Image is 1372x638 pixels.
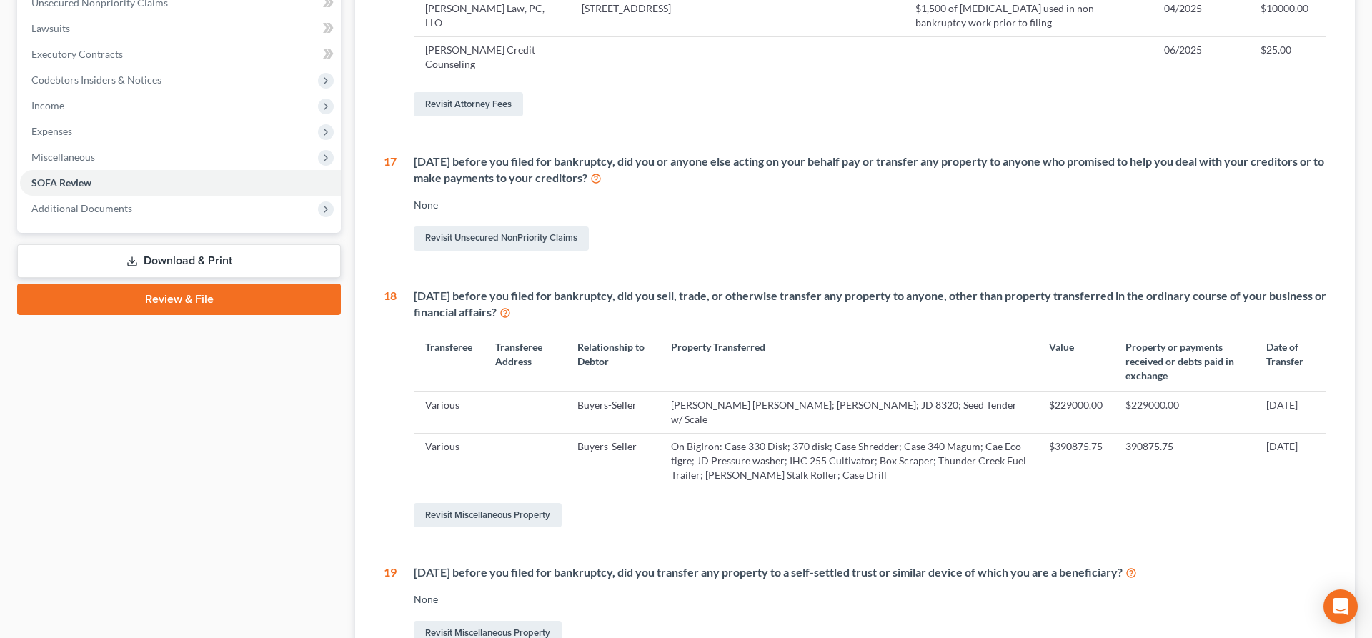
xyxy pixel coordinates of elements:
[566,392,659,433] td: Buyers-Seller
[31,99,64,111] span: Income
[20,170,341,196] a: SOFA Review
[484,332,566,392] th: Transferee Address
[20,16,341,41] a: Lawsuits
[1114,332,1255,392] th: Property or payments received or debts paid in exchange
[414,92,523,116] a: Revisit Attorney Fees
[414,433,484,489] td: Various
[17,244,341,278] a: Download & Print
[566,433,659,489] td: Buyers-Seller
[414,198,1326,212] div: None
[384,154,397,254] div: 17
[31,125,72,137] span: Expenses
[414,564,1326,581] div: [DATE] before you filed for bankruptcy, did you transfer any property to a self-settled trust or ...
[1323,589,1358,624] div: Open Intercom Messenger
[31,176,91,189] span: SOFA Review
[31,202,132,214] span: Additional Documents
[384,288,397,530] div: 18
[414,392,484,433] td: Various
[17,284,341,315] a: Review & File
[414,154,1326,186] div: [DATE] before you filed for bankruptcy, did you or anyone else acting on your behalf pay or trans...
[1249,36,1326,78] td: $25.00
[31,151,95,163] span: Miscellaneous
[1114,433,1255,489] td: 390875.75
[31,48,123,60] span: Executory Contracts
[414,332,484,392] th: Transferee
[1038,433,1114,489] td: $390875.75
[566,332,659,392] th: Relationship to Debtor
[660,332,1038,392] th: Property Transferred
[1255,392,1326,433] td: [DATE]
[1255,332,1326,392] th: Date of Transfer
[414,226,589,251] a: Revisit Unsecured NonPriority Claims
[31,22,70,34] span: Lawsuits
[414,592,1326,607] div: None
[660,433,1038,489] td: On BigIron: Case 330 Disk; 370 disk; Case Shredder; Case 340 Magum; Cae Eco-tigre; JD Pressure wa...
[20,41,341,67] a: Executory Contracts
[1114,392,1255,433] td: $229000.00
[414,36,570,78] td: [PERSON_NAME] Credit Counseling
[660,392,1038,433] td: [PERSON_NAME] [PERSON_NAME]; [PERSON_NAME]; JD 8320; Seed Tender w/ Scale
[1038,332,1114,392] th: Value
[31,74,161,86] span: Codebtors Insiders & Notices
[414,288,1326,321] div: [DATE] before you filed for bankruptcy, did you sell, trade, or otherwise transfer any property t...
[1038,392,1114,433] td: $229000.00
[414,503,562,527] a: Revisit Miscellaneous Property
[1255,433,1326,489] td: [DATE]
[1153,36,1249,78] td: 06/2025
